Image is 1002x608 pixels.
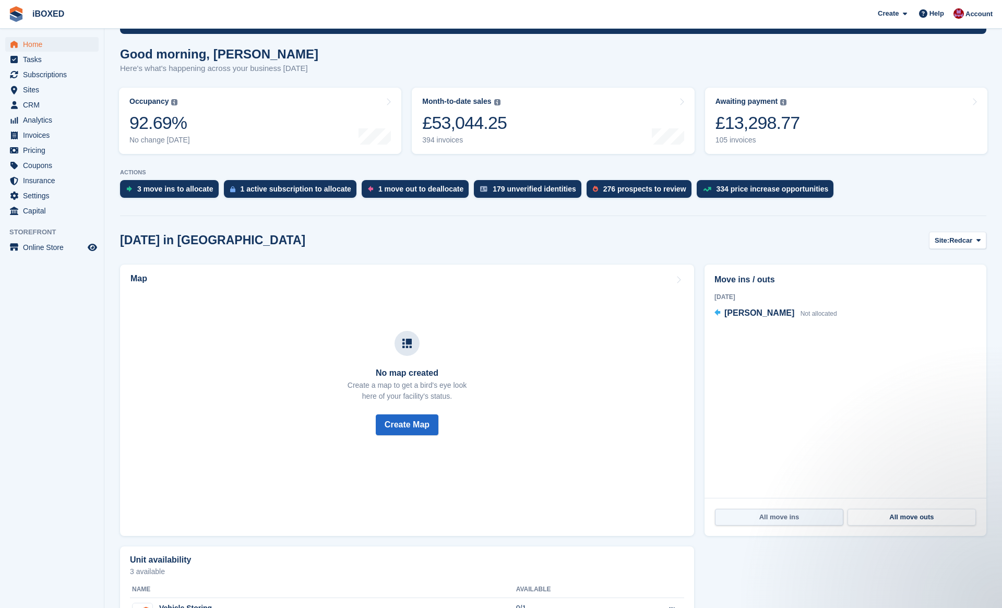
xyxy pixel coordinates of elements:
a: menu [5,98,99,112]
h2: Unit availability [130,555,191,565]
span: Site: [935,235,949,246]
a: menu [5,240,99,255]
h3: No map created [348,368,467,378]
a: All move outs [848,509,976,526]
a: Awaiting payment £13,298.77 105 invoices [705,88,987,154]
span: [PERSON_NAME] [724,308,794,317]
img: move_ins_to_allocate_icon-fdf77a2bb77ea45bf5b3d319d69a93e2d87916cf1d5bf7949dd705db3b84f3ca.svg [126,186,132,192]
div: No change [DATE] [129,136,190,145]
span: Pricing [23,143,86,158]
span: Not allocated [801,310,837,317]
div: 394 invoices [422,136,507,145]
div: Month-to-date sales [422,97,491,106]
a: menu [5,82,99,97]
a: menu [5,173,99,188]
span: Capital [23,204,86,218]
img: verify_identity-adf6edd0f0f0b5bbfe63781bf79b02c33cf7c696d77639b501bdc392416b5a36.svg [480,186,487,192]
a: iBOXED [28,5,68,22]
p: Create a map to get a bird's eye look here of your facility's status. [348,380,467,402]
span: Settings [23,188,86,203]
a: menu [5,143,99,158]
img: icon-info-grey-7440780725fd019a000dd9b08b2336e03edf1995a4989e88bcd33f0948082b44.svg [494,99,500,105]
span: Coupons [23,158,86,173]
button: Site: Redcar [929,232,986,249]
span: Sites [23,82,86,97]
span: Redcar [949,235,972,246]
span: Tasks [23,52,86,67]
span: Analytics [23,113,86,127]
th: Available [516,581,619,598]
a: menu [5,204,99,218]
img: icon-info-grey-7440780725fd019a000dd9b08b2336e03edf1995a4989e88bcd33f0948082b44.svg [780,99,786,105]
div: 276 prospects to review [603,185,686,193]
span: Invoices [23,128,86,142]
a: 1 move out to deallocate [362,180,474,203]
a: 1 active subscription to allocate [224,180,362,203]
button: Create Map [376,414,438,435]
span: Create [878,8,899,19]
img: active_subscription_to_allocate_icon-d502201f5373d7db506a760aba3b589e785aa758c864c3986d89f69b8ff3... [230,186,235,193]
div: 105 invoices [715,136,800,145]
img: price_increase_opportunities-93ffe204e8149a01c8c9dc8f82e8f89637d9d84a8eef4429ea346261dce0b2c0.svg [703,187,711,192]
a: 276 prospects to review [587,180,697,203]
div: Occupancy [129,97,169,106]
a: Month-to-date sales £53,044.25 394 invoices [412,88,694,154]
h1: Good morning, [PERSON_NAME] [120,47,318,61]
span: CRM [23,98,86,112]
div: £53,044.25 [422,112,507,134]
a: Occupancy 92.69% No change [DATE] [119,88,401,154]
img: Amanda Forder [953,8,964,19]
a: menu [5,188,99,203]
img: prospect-51fa495bee0391a8d652442698ab0144808aea92771e9ea1ae160a38d050c398.svg [593,186,598,192]
h2: [DATE] in [GEOGRAPHIC_DATA] [120,233,305,247]
a: All move ins [715,509,843,526]
img: stora-icon-8386f47178a22dfd0bd8f6a31ec36ba5ce8667c1dd55bd0f319d3a0aa187defe.svg [8,6,24,22]
span: Account [965,9,993,19]
div: 1 move out to deallocate [378,185,463,193]
div: 3 move ins to allocate [137,185,213,193]
div: 179 unverified identities [493,185,576,193]
h2: Move ins / outs [714,273,976,286]
img: map-icn-33ee37083ee616e46c38cad1a60f524a97daa1e2b2c8c0bc3eb3415660979fc1.svg [402,339,412,348]
div: 92.69% [129,112,190,134]
img: icon-info-grey-7440780725fd019a000dd9b08b2336e03edf1995a4989e88bcd33f0948082b44.svg [171,99,177,105]
span: Insurance [23,173,86,188]
p: 3 available [130,568,684,575]
div: 1 active subscription to allocate [241,185,351,193]
div: 334 price increase opportunities [717,185,829,193]
div: Awaiting payment [715,97,778,106]
a: 3 move ins to allocate [120,180,224,203]
a: menu [5,52,99,67]
div: [DATE] [714,292,976,302]
p: ACTIONS [120,169,986,176]
a: 179 unverified identities [474,180,587,203]
a: [PERSON_NAME] Not allocated [714,307,837,320]
a: Map No map created Create a map to get a bird's eye lookhere of your facility's status. Create Map [120,265,694,536]
th: Name [130,581,516,598]
h2: Map [130,274,147,283]
p: Here's what's happening across your business [DATE] [120,63,318,75]
a: Preview store [86,241,99,254]
a: menu [5,158,99,173]
a: 334 price increase opportunities [697,180,839,203]
span: Storefront [9,227,104,237]
a: menu [5,113,99,127]
a: menu [5,37,99,52]
a: menu [5,128,99,142]
span: Home [23,37,86,52]
span: Online Store [23,240,86,255]
img: move_outs_to_deallocate_icon-f764333ba52eb49d3ac5e1228854f67142a1ed5810a6f6cc68b1a99e826820c5.svg [368,186,373,192]
a: menu [5,67,99,82]
span: Help [929,8,944,19]
div: £13,298.77 [715,112,800,134]
span: Subscriptions [23,67,86,82]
